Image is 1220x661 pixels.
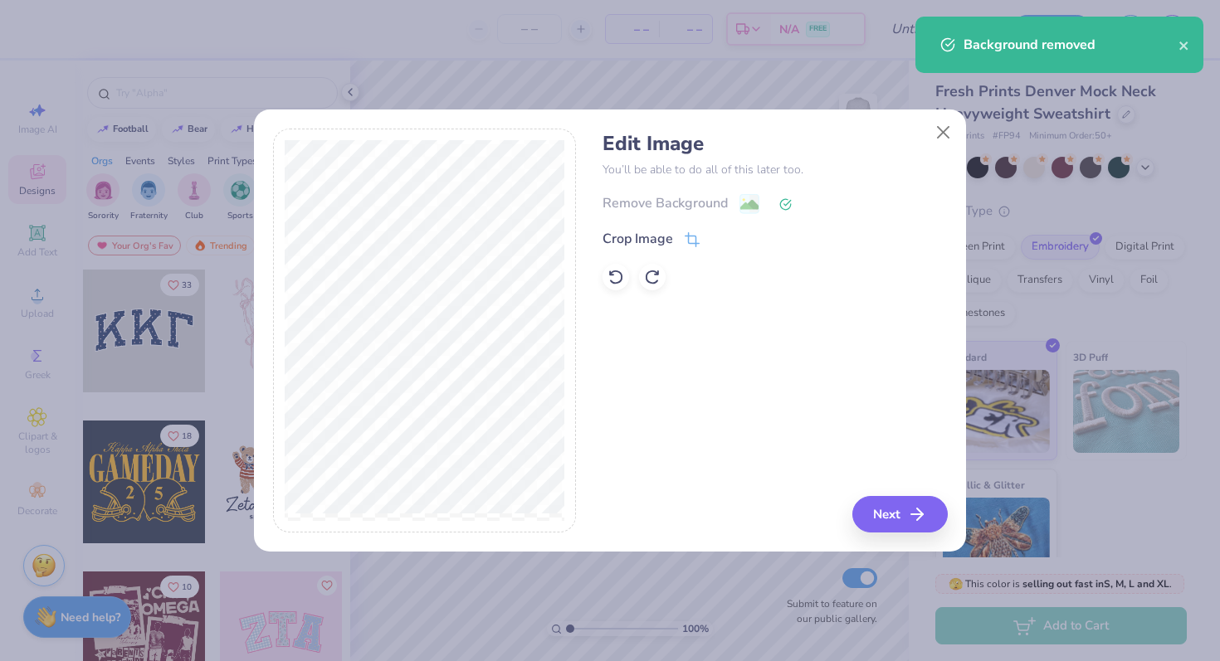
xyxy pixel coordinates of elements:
[1179,35,1190,55] button: close
[928,117,959,148] button: Close
[852,496,948,532] button: Next
[603,229,673,249] div: Crop Image
[964,35,1179,55] div: Background removed
[603,161,947,178] p: You’ll be able to do all of this later too.
[603,132,947,156] h4: Edit Image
